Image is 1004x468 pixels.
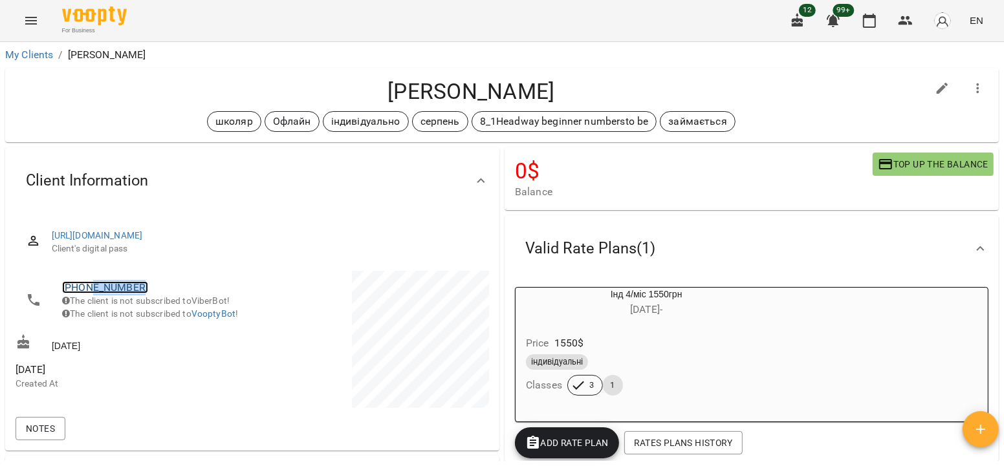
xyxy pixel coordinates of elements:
[323,111,409,132] div: індивідуально
[16,362,250,378] span: [DATE]
[965,8,988,32] button: EN
[525,435,609,451] span: Add Rate plan
[207,111,261,132] div: школяр
[526,356,588,368] span: індивідуальні
[420,114,460,129] p: серпень
[16,417,65,440] button: Notes
[26,421,55,436] span: Notes
[480,114,649,129] p: 8_1Headway beginner numbersto be
[215,114,253,129] p: школяр
[515,158,873,184] h4: 0 $
[525,239,655,259] span: Valid Rate Plans ( 1 )
[26,171,148,191] span: Client Information
[16,378,250,390] p: Created At
[62,281,148,293] a: [PHONE_NUMBER]
[582,379,602,391] span: 3
[16,78,927,105] h4: [PERSON_NAME]
[191,308,235,319] a: VooptyBot
[526,376,562,394] h6: Classes
[62,295,230,306] span: The client is not subscribed to ViberBot!
[515,427,619,458] button: Add Rate plan
[933,12,952,30] img: avatar_s.png
[5,48,53,61] a: My Clients
[265,111,320,132] div: Офлайн
[635,435,732,451] span: Rates Plans History
[970,14,983,27] span: EN
[516,288,777,319] div: Інд 4/міс 1550грн
[516,288,777,411] button: Інд 4/міс 1550грн[DATE]- Price1550$індивідуальніClasses31
[472,111,657,132] div: 8_1Headway beginner numbersto be
[833,4,855,17] span: 99+
[16,5,47,36] button: Menu
[68,47,146,63] p: [PERSON_NAME]
[52,242,479,255] span: Client's digital pass
[52,230,143,240] a: [URL][DOMAIN_NAME]
[526,334,549,352] h6: Price
[331,114,400,129] p: індивідуально
[660,111,735,132] div: займається
[630,303,662,315] span: [DATE] -
[799,4,816,17] span: 12
[668,114,726,129] p: займається
[878,156,988,172] span: Top up the balance
[873,153,994,176] button: Top up the balance
[62,6,127,25] img: Voopty Logo
[62,308,238,319] span: The client is not subscribed to !
[5,147,499,214] div: Client Information
[554,335,584,351] p: 1550 $
[13,332,252,356] div: [DATE]
[62,27,127,35] span: For Business
[624,431,743,454] button: Rates Plans History
[412,111,468,132] div: серпень
[273,114,311,129] p: Офлайн
[505,215,999,282] div: Valid Rate Plans(1)
[58,47,62,63] li: /
[603,379,623,391] span: 1
[515,184,873,200] span: Balance
[5,47,999,63] nav: breadcrumb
